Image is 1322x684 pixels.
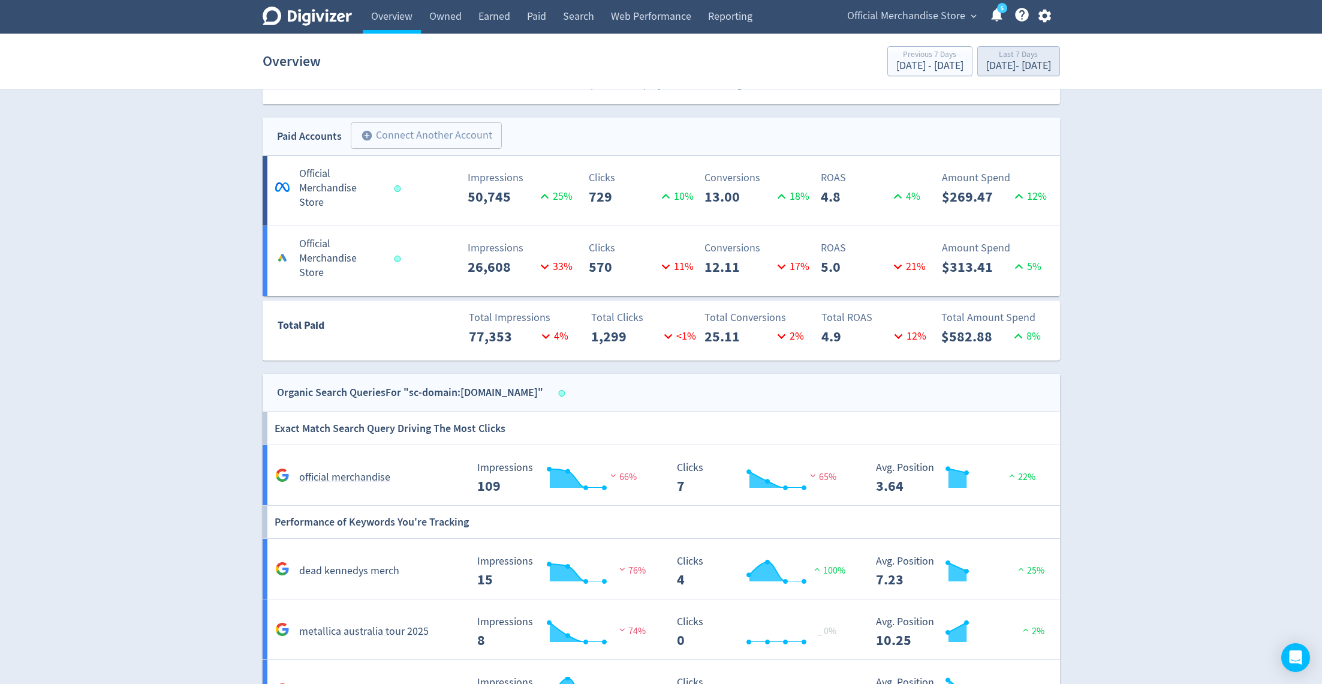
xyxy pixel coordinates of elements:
p: Total Impressions [469,310,577,326]
img: negative-performance.svg [616,565,628,574]
p: Total ROAS [821,310,930,326]
h5: official merchandise [299,470,390,485]
span: _ 0% [817,625,836,637]
div: Open Intercom Messenger [1281,643,1310,672]
span: 66% [607,471,637,483]
p: 5.0 [821,256,890,278]
h1: Overview [263,42,321,80]
img: negative-performance.svg [807,471,819,480]
p: 729 [589,186,658,208]
a: dead kennedys merch Impressions 15 Impressions 15 76% Clicks 4 Clicks 4 100% Avg. Position 7.23 A... [263,539,1060,599]
h5: metallica australia tour 2025 [299,625,429,639]
img: positive-performance.svg [1015,565,1027,574]
text: 5 [1000,4,1003,13]
p: 1,299 [591,326,660,347]
div: Previous 7 Days [896,50,963,61]
p: 4 % [890,188,920,205]
p: 5 % [1011,259,1041,275]
svg: Clicks 0 [671,616,851,648]
p: 18 % [773,188,809,205]
div: Last 7 Days [986,50,1051,61]
img: positive-performance.svg [1006,471,1018,480]
p: ROAS [821,170,929,186]
div: Total Paid [263,317,396,340]
p: Impressions [468,240,576,256]
img: positive-performance.svg [811,565,823,574]
a: official merchandise Impressions 109 Impressions 109 66% Clicks 7 Clicks 7 65% Avg. Position 3.64... [263,445,1060,506]
h5: Official Merchandise Store [299,237,383,280]
p: 13.00 [704,186,773,208]
svg: Impressions 15 [471,556,651,587]
p: <1% [660,328,696,344]
h6: Performance of Keywords You're Tracking [275,506,469,538]
svg: Impressions 8 [471,616,651,648]
a: metallica australia tour 2025 Impressions 8 Impressions 8 74% Clicks 0 Clicks 0 _ 0% Avg. Positio... [263,599,1060,660]
span: add_circle [361,130,373,142]
p: $582.88 [941,326,1010,347]
p: 26,608 [468,256,537,278]
p: 4.9 [821,326,890,347]
h5: dead kennedys merch [299,564,399,578]
svg: Clicks 4 [671,556,851,587]
a: *Official Merchandise StoreImpressions50,74525%Clicks72910%Conversions13.0018%ROAS4.84%Amount Spe... [263,156,1060,226]
a: Official Merchandise StoreImpressions26,60833%Clicks57011%Conversions12.1117%ROAS5.021%Amount Spe... [263,226,1060,296]
p: Total Conversions [704,310,813,326]
p: Impressions [468,170,576,186]
p: 11 % [658,259,694,275]
p: Clicks [589,240,697,256]
h5: Official Merchandise Store [299,167,383,210]
svg: Avg. Position 3.64 [870,462,1050,494]
p: 12 % [1011,188,1047,205]
button: Official Merchandise Store [843,7,980,26]
button: Last 7 Days[DATE]- [DATE] [977,46,1060,76]
span: Data last synced: 1 Oct 2025, 2:02am (AEST) [558,390,568,397]
p: 25.11 [704,326,773,347]
span: 74% [616,625,646,637]
span: 25% [1015,565,1044,577]
img: negative-performance.svg [616,625,628,634]
p: Conversions [704,240,813,256]
div: [DATE] - [DATE] [986,61,1051,71]
span: Official Merchandise Store [847,7,965,26]
p: $313.41 [942,256,1011,278]
span: 22% [1006,471,1035,483]
svg: Google Analytics [275,622,290,637]
p: 12 % [890,328,926,344]
p: ROAS [821,240,929,256]
p: 8 % [1010,328,1041,344]
p: 4.8 [821,186,890,208]
div: Organic Search Queries For "sc-domain:[DOMAIN_NAME]" [277,384,543,401]
span: 100% [811,565,845,577]
h6: Exact Match Search Query Driving The Most Clicks [275,412,505,445]
p: Total Amount Spend [941,310,1050,326]
p: 77,353 [469,326,538,347]
p: 570 [589,256,658,278]
svg: Avg. Position 7.23 [870,556,1050,587]
a: 5 [997,3,1007,13]
button: Previous 7 Days[DATE] - [DATE] [887,46,972,76]
p: 10 % [658,188,694,205]
img: positive-performance.svg [1020,625,1032,634]
p: Conversions [704,170,813,186]
span: Data last synced: 1 Oct 2025, 2:01pm (AEST) [394,256,404,262]
p: Amount Spend [942,170,1050,186]
button: Connect Another Account [351,122,502,149]
svg: Impressions 109 [471,462,651,494]
p: 50,745 [468,186,537,208]
div: [DATE] - [DATE] [896,61,963,71]
p: 12.11 [704,256,773,278]
p: $269.47 [942,186,1011,208]
p: Clicks [589,170,697,186]
p: 2 % [773,328,804,344]
svg: Clicks 7 [671,462,851,494]
p: Amount Spend [942,240,1050,256]
svg: Google Analytics [275,562,290,576]
svg: Google Analytics [275,468,290,482]
span: 65% [807,471,836,483]
span: 2% [1020,625,1044,637]
div: Paid Accounts [277,128,342,145]
span: Data last synced: 1 Oct 2025, 2:01pm (AEST) [394,185,404,192]
p: 21 % [890,259,926,275]
a: Connect Another Account [342,124,502,149]
span: expand_more [968,11,979,22]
